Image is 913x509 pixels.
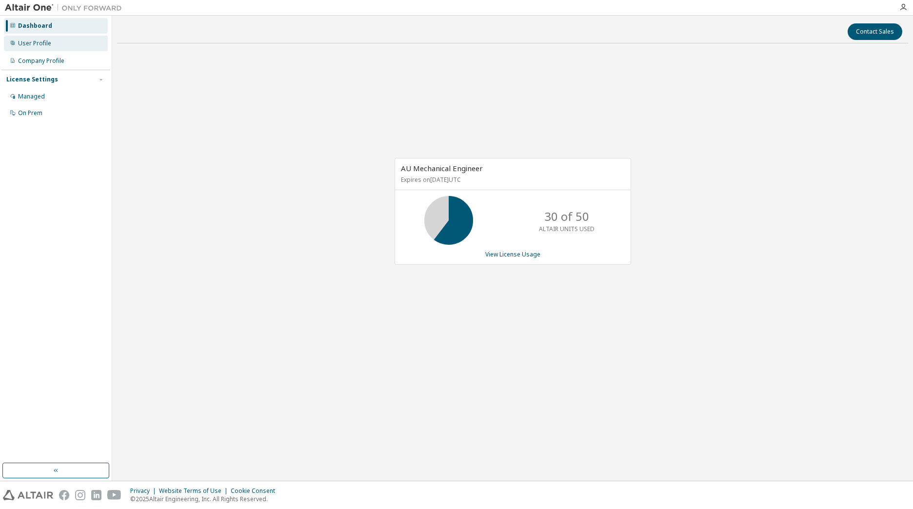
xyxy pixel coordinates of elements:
div: Website Terms of Use [159,487,231,495]
div: License Settings [6,76,58,83]
div: Privacy [130,487,159,495]
p: Expires on [DATE] UTC [401,176,622,184]
a: View License Usage [485,250,540,258]
img: youtube.svg [107,490,121,500]
img: altair_logo.svg [3,490,53,500]
button: Contact Sales [848,23,902,40]
div: Managed [18,93,45,100]
img: Altair One [5,3,127,13]
span: AU Mechanical Engineer [401,163,483,173]
div: User Profile [18,39,51,47]
div: Dashboard [18,22,52,30]
div: On Prem [18,109,42,117]
p: © 2025 Altair Engineering, Inc. All Rights Reserved. [130,495,281,503]
p: 30 of 50 [544,208,589,225]
div: Company Profile [18,57,64,65]
img: facebook.svg [59,490,69,500]
img: linkedin.svg [91,490,101,500]
img: instagram.svg [75,490,85,500]
div: Cookie Consent [231,487,281,495]
p: ALTAIR UNITS USED [539,225,595,233]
